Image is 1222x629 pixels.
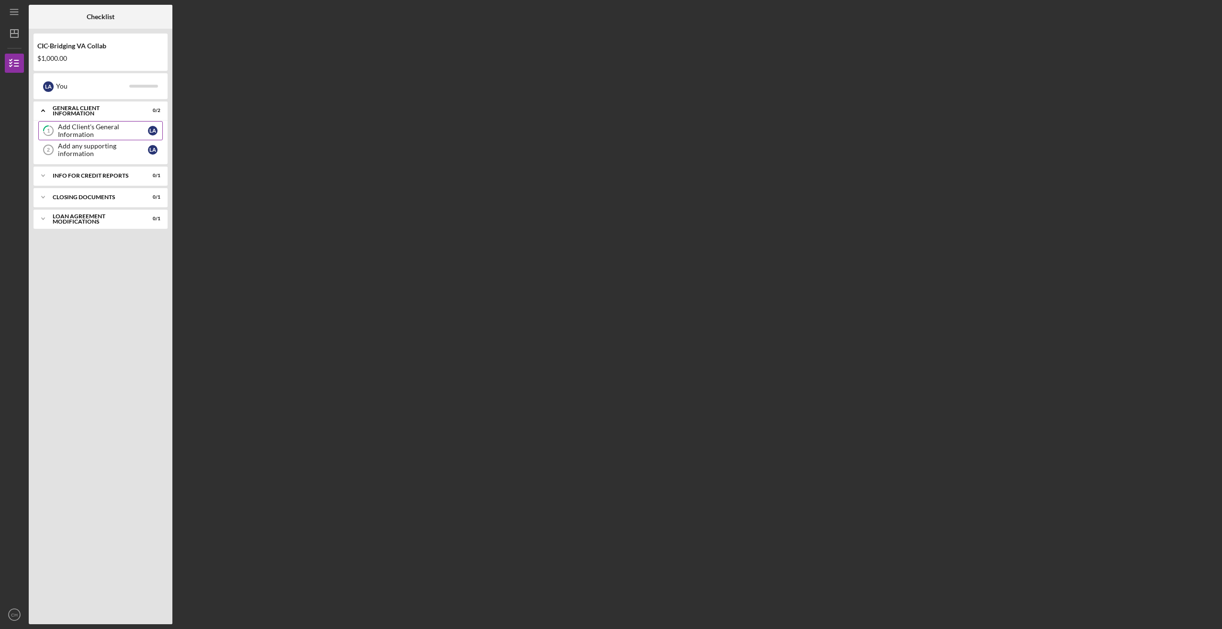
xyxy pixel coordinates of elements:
[53,213,136,225] div: LOAN AGREEMENT MODIFICATIONS
[47,128,50,134] tspan: 1
[148,145,158,155] div: L A
[58,123,148,138] div: Add Client's General Information
[53,173,136,179] div: Info for Credit Reports
[56,78,129,94] div: You
[43,81,54,92] div: L A
[11,612,18,618] text: CH
[38,140,163,159] a: 2Add any supporting informationLA
[143,194,160,200] div: 0 / 1
[87,13,114,21] b: Checklist
[143,216,160,222] div: 0 / 1
[5,605,24,624] button: CH
[38,121,163,140] a: 1Add Client's General InformationLA
[37,55,164,62] div: $1,000.00
[58,142,148,157] div: Add any supporting information
[37,42,164,50] div: CIC-Bridging VA Collab
[143,173,160,179] div: 0 / 1
[143,108,160,113] div: 0 / 2
[53,194,136,200] div: Closing Documents
[148,126,158,135] div: L A
[53,105,136,116] div: General Client Information
[47,147,50,153] tspan: 2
